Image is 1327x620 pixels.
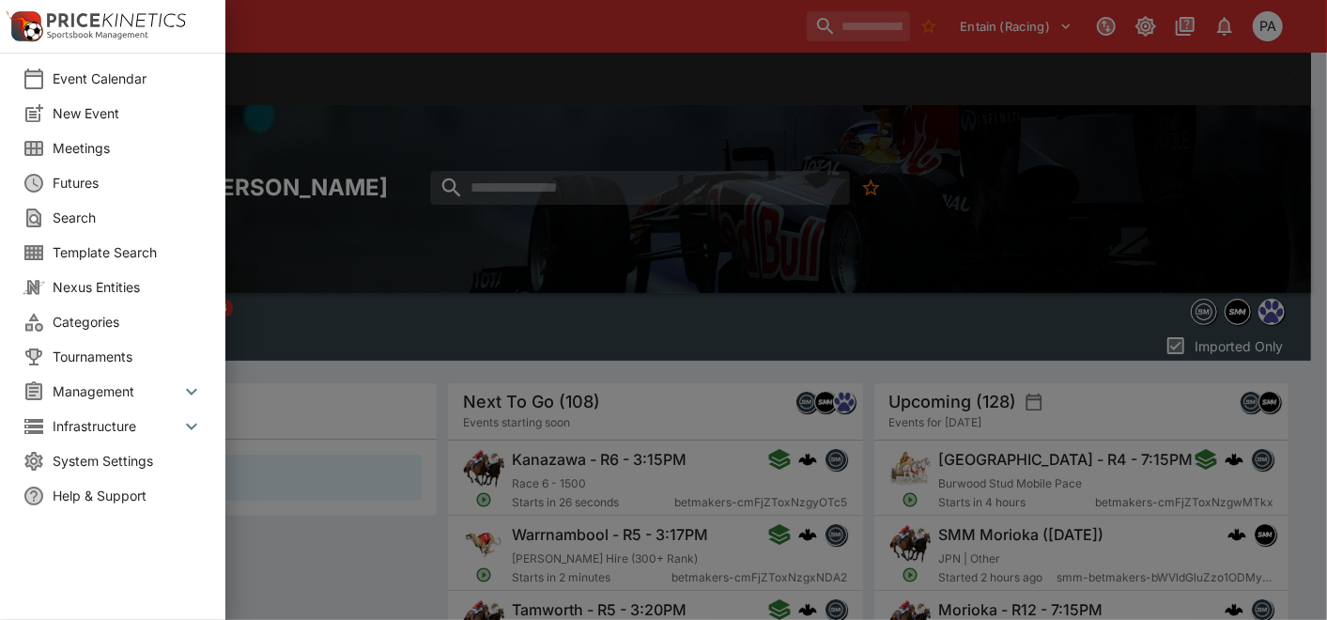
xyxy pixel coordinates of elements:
[53,347,203,366] span: Tournaments
[53,277,203,297] span: Nexus Entities
[53,451,203,471] span: System Settings
[53,138,203,158] span: Meetings
[53,312,203,332] span: Categories
[47,13,186,27] img: PriceKinetics
[53,208,203,227] span: Search
[53,69,203,88] span: Event Calendar
[53,381,180,401] span: Management
[53,416,180,436] span: Infrastructure
[47,31,148,39] img: Sportsbook Management
[53,486,203,505] span: Help & Support
[53,242,203,262] span: Template Search
[6,8,43,45] img: PriceKinetics Logo
[53,173,203,193] span: Futures
[53,103,203,123] span: New Event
